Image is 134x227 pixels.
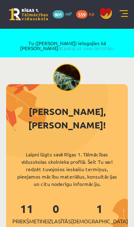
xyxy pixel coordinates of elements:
div: [PERSON_NAME], [PERSON_NAME]! [6,105,128,132]
a: Atpakaļ uz savu lietotāju [58,45,114,51]
span: xp [89,10,94,17]
span: Tu ([PERSON_NAME]) ielogojies kā [PERSON_NAME] [14,41,121,50]
span: 559 [76,10,88,18]
span: 801 [53,10,64,18]
span: mP [65,10,72,17]
a: 11Priekšmeti [12,201,41,225]
span: [DEMOGRAPHIC_DATA] [71,217,128,225]
img: Marta Cekula [53,64,81,92]
span: Priekšmeti [12,217,41,225]
a: 559 xp [76,10,98,17]
a: 1[DEMOGRAPHIC_DATA] [71,201,128,225]
div: Laipni lūgts savā Rīgas 1. Tālmācības vidusskolas skolnieka profilā. Šeit Tu vari redzēt tuvojošo... [6,151,128,188]
a: Rīgas 1. Tālmācības vidusskola [9,8,48,21]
